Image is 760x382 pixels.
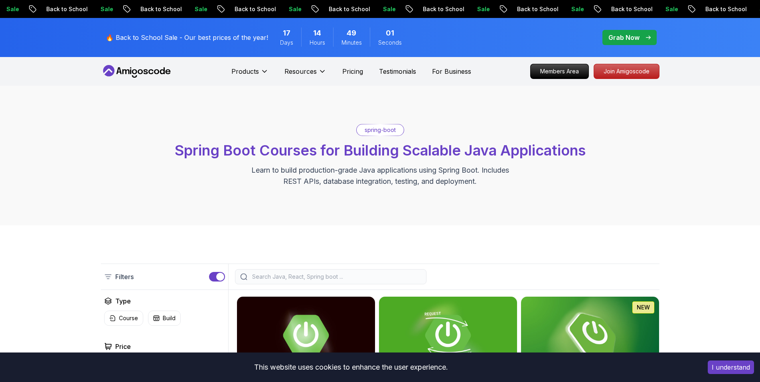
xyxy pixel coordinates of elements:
p: Back to School [24,5,78,13]
p: Sale [454,5,480,13]
p: Back to School [212,5,266,13]
p: Sale [549,5,574,13]
span: Minutes [342,39,362,47]
a: For Business [432,67,471,76]
button: Build [148,311,181,326]
span: 17 Days [283,28,290,39]
p: Sale [643,5,668,13]
p: Course [119,314,138,322]
span: 49 Minutes [347,28,356,39]
p: Back to School [118,5,172,13]
p: Learn to build production-grade Java applications using Spring Boot. Includes REST APIs, database... [246,165,514,187]
a: Members Area [530,64,589,79]
p: NEW [637,303,650,311]
span: Seconds [378,39,402,47]
p: Sale [266,5,292,13]
p: Products [231,67,259,76]
p: Back to School [494,5,549,13]
p: Resources [284,67,317,76]
button: Products [231,67,268,83]
p: Sale [172,5,197,13]
p: Back to School [306,5,360,13]
p: spring-boot [365,126,396,134]
button: Resources [284,67,326,83]
span: Days [280,39,293,47]
p: Build [163,314,176,322]
p: Filters [115,272,134,282]
p: Back to School [588,5,643,13]
p: Back to School [683,5,737,13]
span: 1 Seconds [386,28,394,39]
p: Sale [360,5,386,13]
p: Grab Now [608,33,640,42]
a: Pricing [342,67,363,76]
span: 14 Hours [313,28,321,39]
h2: Type [115,296,131,306]
span: Spring Boot Courses for Building Scalable Java Applications [175,142,586,159]
img: Spring Boot for Beginners card [521,297,659,374]
div: This website uses cookies to enhance the user experience. [6,358,696,376]
h2: Price [115,342,131,351]
img: Advanced Spring Boot card [237,297,375,374]
img: Building APIs with Spring Boot card [379,297,517,374]
span: Hours [310,39,325,47]
p: Join Amigoscode [594,64,659,79]
button: Accept cookies [708,360,754,374]
p: 🔥 Back to School Sale - Our best prices of the year! [106,33,268,42]
p: Back to School [400,5,454,13]
p: Sale [78,5,103,13]
button: Course [104,311,143,326]
input: Search Java, React, Spring boot ... [251,273,421,281]
a: Testimonials [379,67,416,76]
a: Join Amigoscode [594,64,659,79]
